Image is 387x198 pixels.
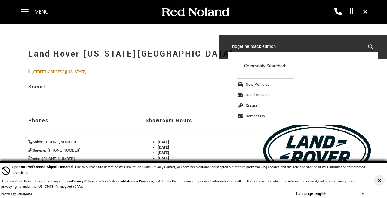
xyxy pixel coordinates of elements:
[290,111,376,137] div: Welcome to Red [PERSON_NAME] Auto Group, we are excited to meet you! Please tell us how we can as...
[366,143,376,156] a: Submit
[17,192,32,196] a: ComplyAuto
[28,156,41,162] strong: Parts:
[1,193,32,196] div: Powered by
[158,156,169,161] strong: [DATE]
[246,82,269,87] span: New Vehicles
[32,69,87,75] a: [STREET_ADDRESS][US_STATE]
[1,179,355,189] p: If you continue to use this site, you agree to our , which includes an , and details the categori...
[228,41,378,53] input: e.g. Black Escalade
[237,101,294,110] a: Service
[72,179,94,184] a: Privacy Policy
[296,192,314,196] div: Language:
[246,92,271,98] span: Used Vehicles
[237,112,294,121] a: Contact Us
[237,56,294,79] div: Commonly Searched:
[48,148,81,153] span: [PHONE_NUMBER]
[28,81,371,93] h3: Social
[158,139,169,145] strong: [DATE]
[122,179,153,184] strong: Arbitration Provision
[262,111,284,133] img: Agent profile photo
[237,80,294,89] a: New Vehicles
[262,143,366,156] input: Enter your message
[12,164,75,170] span: Opt-Out Preference Signal Honored .
[146,114,254,127] h3: Showroom Hours
[42,156,75,162] span: [PHONE_NUMBER]
[45,139,78,145] span: [PHONE_NUMBER]
[246,103,258,108] span: Service
[161,7,230,17] img: Red Noland Auto Group
[314,191,366,197] select: Language Select
[28,114,137,127] h3: Phones
[158,150,169,156] strong: [DATE]
[374,175,385,186] button: Close Button
[158,145,169,150] strong: [DATE]
[28,148,46,153] strong: Service:
[28,42,371,66] h1: Land Rover [US_STATE][GEOGRAPHIC_DATA]
[246,113,265,119] span: Contact Us
[12,164,366,176] div: Due to our website detecting your use of the Global Privacy Control, you have been automatically ...
[237,91,294,100] a: Used Vehicles
[28,139,43,145] strong: Sales:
